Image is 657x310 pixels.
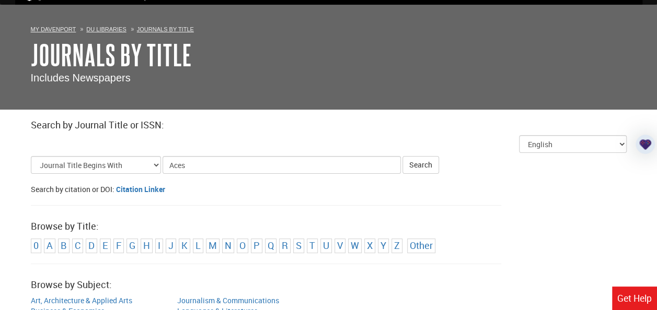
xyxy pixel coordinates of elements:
a: My Davenport [31,26,76,32]
a: Browse by P [253,239,260,252]
a: Browse by D [88,239,95,252]
a: Browse by W [351,239,359,252]
a: Citation Linker [116,184,165,194]
h2: Browse by Subject: [31,280,627,290]
a: Journalism & Communications [177,295,279,305]
a: Browse by S [296,239,302,252]
li: Browse by letter [113,239,124,253]
button: Search [402,156,439,174]
li: Browse by letter [155,239,163,253]
a: Browse by Z [394,239,400,252]
a: Browse by L [195,239,201,252]
a: Browse by K [181,239,188,252]
li: Browse by letter [320,239,332,253]
a: Browse by X [367,239,373,252]
a: Browse by C [75,239,80,252]
a: Browse by N [225,239,232,252]
a: Browse by 0 [33,239,39,252]
li: Browse by letter [100,239,111,253]
li: Browse by letter [265,239,276,253]
a: DU Libraries [86,26,126,32]
li: Browse by letter [72,239,83,253]
ol: Breadcrumbs [31,23,627,34]
li: Browse by letter [237,239,248,253]
li: Browse by letter [335,239,345,253]
h2: Search by Journal Title or ISSN: [31,120,627,130]
span: Search by citation or DOI: [31,184,114,194]
a: Browse by V [337,239,343,252]
a: Browse by R [282,239,288,252]
a: Browse by Q [268,239,274,252]
a: Browse by Y [381,239,386,252]
li: Browse by letter [193,239,203,253]
a: Browse by J [168,239,174,252]
a: Browse by U [323,239,329,252]
h2: Browse by Title: [31,221,627,232]
li: Browse by letter [44,239,55,253]
li: Browse by letter [179,239,190,253]
a: Art, Architecture & Applied Arts [31,295,132,305]
a: Browse by O [239,239,246,252]
li: Browse by letter [307,239,318,253]
li: Browse by letter [166,239,176,253]
a: Browse by E [102,239,108,252]
li: Browse by letter [206,239,220,253]
li: Browse by letter [391,239,402,253]
li: Browse by letter [31,239,41,253]
li: Browse by letter [222,239,234,253]
li: Browse by letter [251,239,262,253]
li: Browse by letter [348,239,362,253]
a: Browse by F [116,239,121,252]
li: Browse by letter [364,239,375,253]
a: Get Help [612,287,657,310]
a: Browse by G [129,239,135,252]
li: Browse by letter [378,239,389,253]
a: Browse by M [209,239,217,252]
a: Browse by other [410,239,433,252]
li: Browse by letter [86,239,97,253]
a: Browse by T [309,239,315,252]
li: Browse by letter [58,239,70,253]
p: Includes Newspapers [31,70,627,86]
li: Browse by letter [279,239,291,253]
a: Browse by B [61,239,67,252]
a: Journals By Title [31,39,192,71]
li: Browse by letter [293,239,304,253]
a: Browse by H [143,239,150,252]
li: Browse by letter [141,239,153,253]
li: Browse by letter [126,239,138,253]
a: Browse by A [47,239,53,252]
a: Browse by I [158,239,160,252]
a: Journals By Title [137,26,194,32]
